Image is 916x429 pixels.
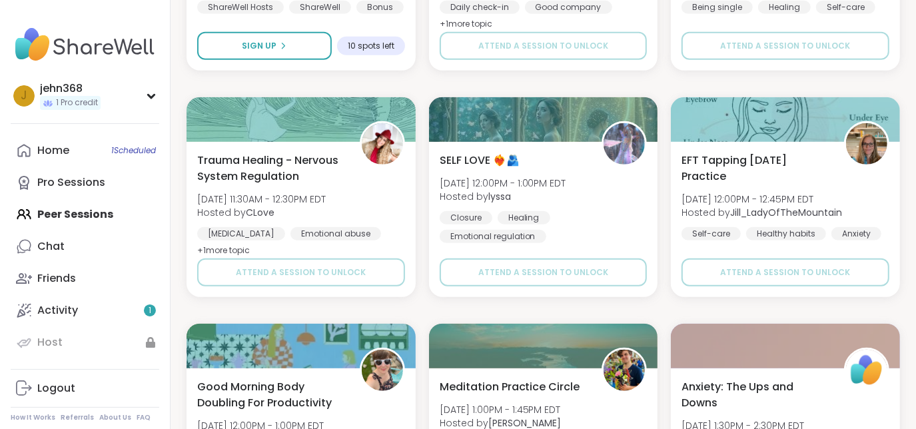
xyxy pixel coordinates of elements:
[21,87,27,105] span: j
[440,177,566,190] span: [DATE] 12:00PM - 1:00PM EDT
[746,227,826,240] div: Healthy habits
[11,413,55,422] a: How It Works
[816,1,875,14] div: Self-care
[246,206,274,219] b: CLove
[682,379,829,411] span: Anxiety: The Ups and Downs
[498,211,550,224] div: Healing
[11,167,159,199] a: Pro Sessions
[440,1,520,14] div: Daily check-in
[682,153,829,185] span: EFT Tapping [DATE] Practice
[488,190,511,203] b: lyssa
[37,303,78,318] div: Activity
[682,227,741,240] div: Self-care
[682,206,842,219] span: Hosted by
[197,379,345,411] span: Good Morning Body Doubling For Productivity
[11,135,159,167] a: Home1Scheduled
[682,32,889,60] button: Attend a session to unlock
[440,230,546,243] div: Emotional regulation
[478,40,608,52] span: Attend a session to unlock
[440,211,492,224] div: Closure
[440,190,566,203] span: Hosted by
[682,1,753,14] div: Being single
[721,40,851,52] span: Attend a session to unlock
[846,350,887,391] img: ShareWell
[831,227,881,240] div: Anxiety
[111,145,156,156] span: 1 Scheduled
[37,381,75,396] div: Logout
[37,271,76,286] div: Friends
[478,266,608,278] span: Attend a session to unlock
[440,403,562,416] span: [DATE] 1:00PM - 1:45PM EDT
[362,350,403,391] img: Adrienne_QueenOfTheDawn
[236,266,366,278] span: Attend a session to unlock
[149,305,151,316] span: 1
[289,1,351,14] div: ShareWell
[730,206,842,219] b: Jill_LadyOfTheMountain
[440,32,648,60] button: Attend a session to unlock
[197,1,284,14] div: ShareWell Hosts
[37,239,65,254] div: Chat
[11,21,159,68] img: ShareWell Nav Logo
[99,413,131,422] a: About Us
[525,1,612,14] div: Good company
[440,258,648,286] button: Attend a session to unlock
[604,350,645,391] img: Nicholas
[440,153,520,169] span: SELF LOVE ❤️‍🔥🫂
[11,230,159,262] a: Chat
[197,193,326,206] span: [DATE] 11:30AM - 12:30PM EDT
[721,266,851,278] span: Attend a session to unlock
[440,379,580,395] span: Meditation Practice Circle
[11,262,159,294] a: Friends
[197,153,345,185] span: Trauma Healing - Nervous System Regulation
[604,123,645,165] img: lyssa
[758,1,811,14] div: Healing
[197,206,326,219] span: Hosted by
[11,326,159,358] a: Host
[197,227,285,240] div: [MEDICAL_DATA]
[40,81,101,96] div: jehn368
[137,413,151,422] a: FAQ
[11,372,159,404] a: Logout
[682,258,889,286] button: Attend a session to unlock
[11,294,159,326] a: Activity1
[37,175,105,190] div: Pro Sessions
[846,123,887,165] img: Jill_LadyOfTheMountain
[362,123,403,165] img: CLove
[197,258,405,286] button: Attend a session to unlock
[356,1,404,14] div: Bonus
[348,41,394,51] span: 10 spots left
[37,335,63,350] div: Host
[37,143,69,158] div: Home
[290,227,381,240] div: Emotional abuse
[56,97,98,109] span: 1 Pro credit
[197,32,332,60] button: Sign Up
[242,40,276,52] span: Sign Up
[682,193,842,206] span: [DATE] 12:00PM - 12:45PM EDT
[61,413,94,422] a: Referrals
